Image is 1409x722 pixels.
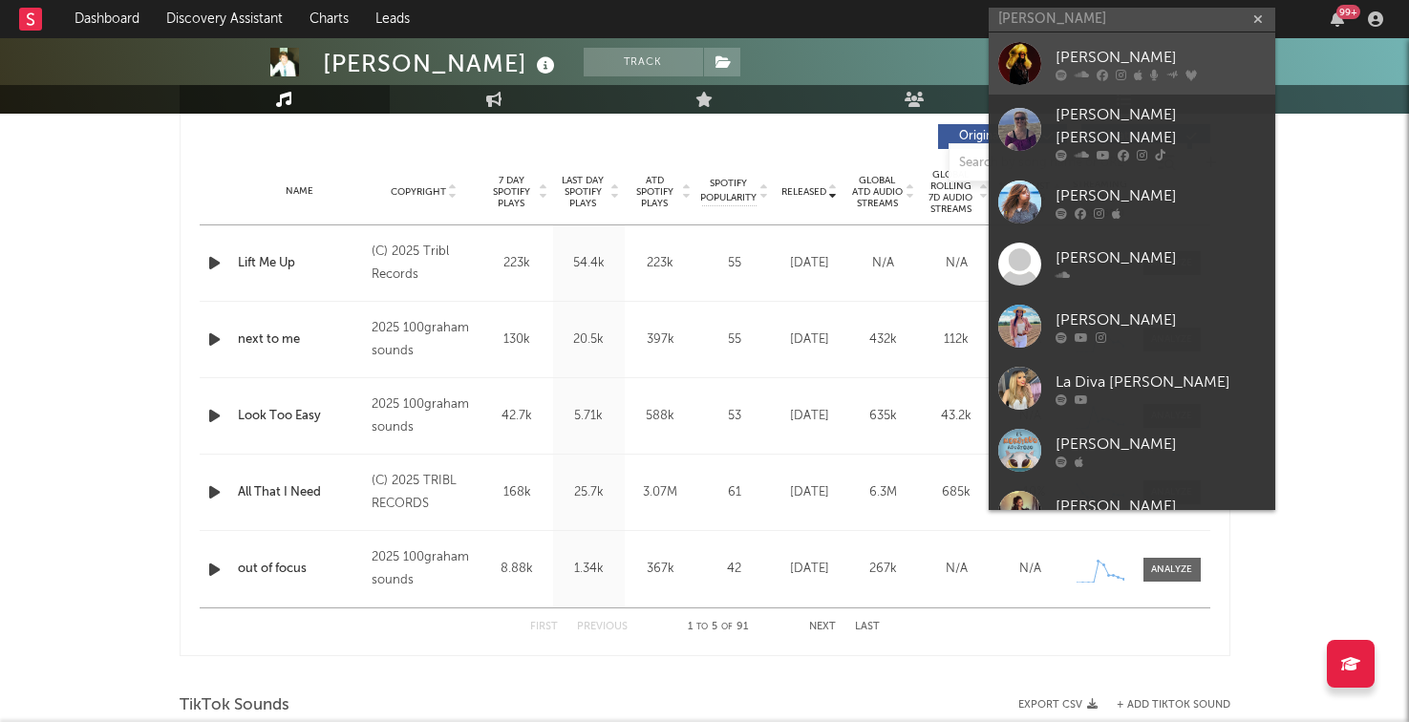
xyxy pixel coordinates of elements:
span: ATD Spotify Plays [630,175,680,209]
div: 223k [630,254,692,273]
div: [PERSON_NAME] [1056,246,1266,269]
div: N/A [925,254,989,273]
div: 112k [925,330,989,350]
div: 6.3M [851,483,915,502]
div: [PERSON_NAME] [1056,184,1266,207]
div: 3.07M [630,483,692,502]
div: 2025 100graham sounds [372,317,476,363]
div: 685k [925,483,989,502]
span: Global ATD Audio Streams [851,175,904,209]
a: [PERSON_NAME] [989,32,1275,95]
div: 5.71k [558,407,620,426]
div: [DATE] [778,560,842,579]
div: 635k [851,407,915,426]
input: Search by song name or URL [950,156,1151,171]
div: 1.34k [558,560,620,579]
div: 588k [630,407,692,426]
div: 42 [701,560,768,579]
button: Export CSV [1018,699,1098,711]
div: 432k [851,330,915,350]
a: All That I Need [238,483,363,502]
button: Track [584,48,703,76]
div: [DATE] [778,407,842,426]
span: Originals ( 83 ) [950,131,1038,142]
span: Copyright [391,186,446,198]
div: N/A [998,560,1062,579]
div: [PERSON_NAME] [1056,495,1266,518]
a: Look Too Easy [238,407,363,426]
div: 397k [630,330,692,350]
div: Name [238,184,363,199]
button: Previous [577,622,628,632]
div: [DATE] [778,330,842,350]
div: 55 [701,330,768,350]
div: 61 [701,483,768,502]
div: 168k [486,483,548,502]
div: N/A [851,254,915,273]
span: Spotify Popularity [700,177,757,205]
button: Next [809,622,836,632]
button: Originals(83) [938,124,1067,149]
div: 267k [851,560,915,579]
a: Lift Me Up [238,254,363,273]
div: La Diva [PERSON_NAME] [1056,371,1266,393]
button: + Add TikTok Sound [1098,700,1230,711]
div: 42.7k [486,407,548,426]
span: Released [781,186,826,198]
div: [DATE] [778,483,842,502]
div: 55 [701,254,768,273]
a: next to me [238,330,363,350]
a: [PERSON_NAME] [989,233,1275,295]
span: TikTok Sounds [180,694,289,717]
button: First [530,622,558,632]
div: 367k [630,560,692,579]
div: N/A [925,560,989,579]
div: [PERSON_NAME] [PERSON_NAME] [1056,104,1266,150]
span: Last Day Spotify Plays [558,175,608,209]
div: [PERSON_NAME] [1056,308,1266,331]
a: [PERSON_NAME] [989,171,1275,233]
a: [PERSON_NAME] [PERSON_NAME] [989,95,1275,171]
span: Global Rolling 7D Audio Streams [925,169,977,215]
button: Last [855,622,880,632]
span: of [721,623,733,631]
div: [DATE] [778,254,842,273]
div: 25.7k [558,483,620,502]
div: 20.5k [558,330,620,350]
span: 7 Day Spotify Plays [486,175,537,209]
a: [PERSON_NAME] [989,295,1275,357]
input: Search for artists [989,8,1275,32]
div: 43.2k [925,407,989,426]
div: [PERSON_NAME] [1056,433,1266,456]
div: 53 [701,407,768,426]
div: (C) 2025 Tribl Records [372,241,476,287]
div: 223k [486,254,548,273]
div: [PERSON_NAME] [1056,46,1266,69]
a: out of focus [238,560,363,579]
div: 2025 100graham sounds [372,393,476,439]
div: [PERSON_NAME] [323,48,560,79]
div: 130k [486,330,548,350]
a: La Diva [PERSON_NAME] [989,357,1275,419]
div: 8.88k [486,560,548,579]
a: [PERSON_NAME] [989,419,1275,481]
div: (C) 2025 TRIBL RECORDS [372,470,476,516]
div: 2025 100graham sounds [372,546,476,592]
div: 1 5 91 [666,616,771,639]
div: 54.4k [558,254,620,273]
a: [PERSON_NAME] [989,481,1275,543]
button: + Add TikTok Sound [1117,700,1230,711]
span: to [696,623,708,631]
button: 99+ [1331,11,1344,27]
div: 99 + [1336,5,1360,19]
